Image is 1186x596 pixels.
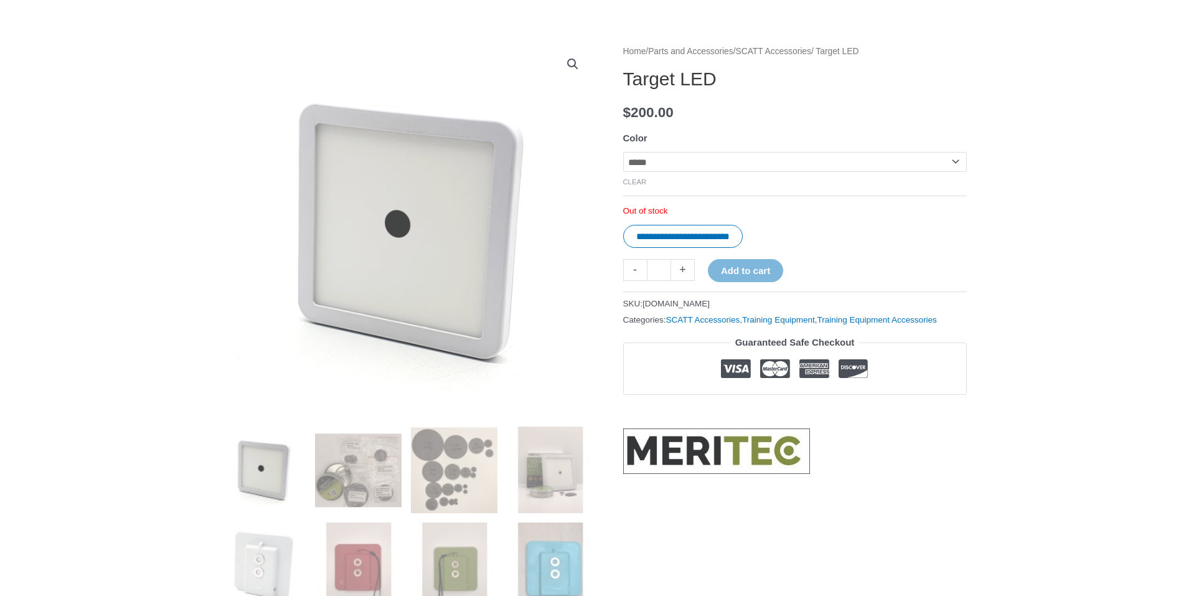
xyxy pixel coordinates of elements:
span: $ [623,105,631,120]
iframe: Customer reviews powered by Trustpilot [623,404,967,419]
a: Training Equipment [742,315,815,324]
a: SCATT Accessories [666,315,740,324]
img: Target LED - Image 4 [507,427,593,513]
span: [DOMAIN_NAME] [642,299,710,308]
p: Out of stock [623,206,967,217]
a: MERITEC [623,428,810,474]
span: Categories: , , [623,312,937,328]
input: Product quantity [647,259,671,281]
nav: Breadcrumb [623,44,967,60]
a: SCATT Accessories [736,47,811,56]
span: SKU: [623,296,710,311]
a: Clear options [623,178,647,186]
img: Target LED [220,427,306,513]
a: Parts and Accessories [648,47,733,56]
legend: Guaranteed Safe Checkout [730,334,860,351]
img: Target LED - Image 3 [411,427,497,513]
label: Color [623,133,647,143]
img: Target LED - Image 2 [315,427,402,513]
a: Training Equipment Accessories [817,315,936,324]
a: View full-screen image gallery [562,53,584,75]
button: Add to cart [708,259,783,282]
a: - [623,259,647,281]
a: + [671,259,695,281]
bdi: 200.00 [623,105,674,120]
h1: Target LED [623,68,967,90]
a: Home [623,47,646,56]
